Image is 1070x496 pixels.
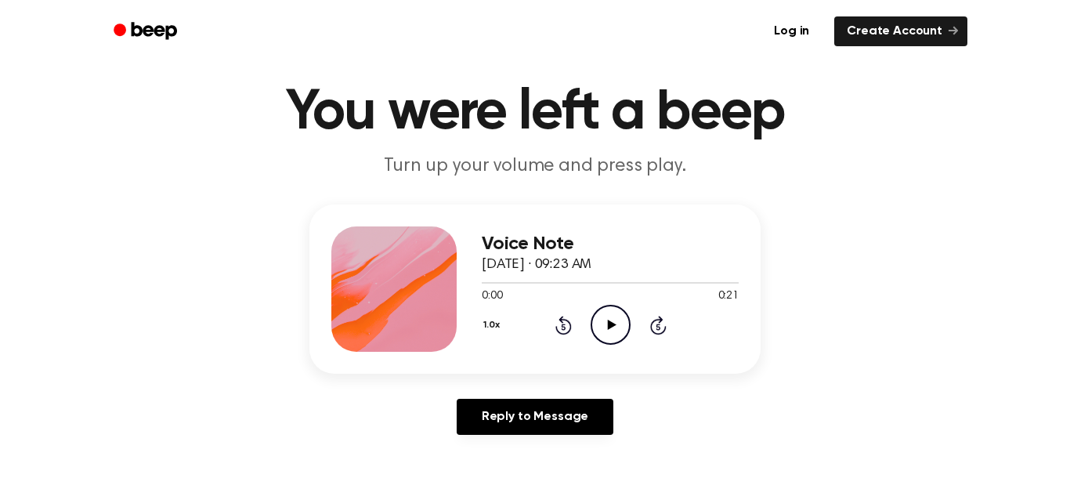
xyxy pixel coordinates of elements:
[482,234,739,255] h3: Voice Note
[134,85,936,141] h1: You were left a beep
[718,288,739,305] span: 0:21
[482,288,502,305] span: 0:00
[482,258,591,272] span: [DATE] · 09:23 AM
[103,16,191,47] a: Beep
[758,13,825,49] a: Log in
[234,154,836,179] p: Turn up your volume and press play.
[482,312,505,339] button: 1.0x
[457,399,613,435] a: Reply to Message
[834,16,967,46] a: Create Account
